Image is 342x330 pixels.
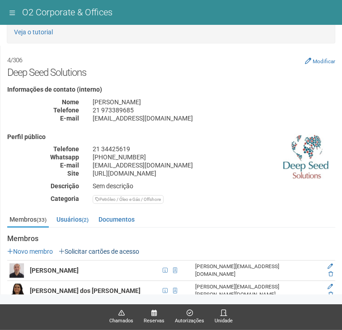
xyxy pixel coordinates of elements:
[195,263,319,278] div: [PERSON_NAME][EMAIL_ADDRESS][DOMAIN_NAME]
[7,235,335,243] strong: Membros
[109,309,133,325] a: Chamados
[86,145,342,153] div: 21 34425619
[51,182,79,190] strong: Descrição
[7,52,335,79] h2: Deep Seed Solutions
[82,217,89,223] small: (2)
[283,134,328,179] img: business.png
[96,213,137,226] a: Documentos
[53,107,79,114] strong: Telefone
[93,195,164,204] div: Petróleo / Óleo e Gás / Offshore
[86,161,342,169] div: [EMAIL_ADDRESS][DOMAIN_NAME]
[7,56,22,64] small: 4/306
[60,162,79,169] strong: E-mail
[51,195,79,202] strong: Categoria
[86,106,342,114] div: 21 973389685
[9,284,24,298] img: user.png
[215,317,233,325] span: Unidade
[313,58,335,65] small: Modificar
[50,153,79,161] strong: Whatsapp
[215,309,233,325] a: Unidade
[22,7,112,18] span: O2 Corporate & Offices
[30,287,141,294] strong: [PERSON_NAME] dos [PERSON_NAME]
[86,98,342,106] div: [PERSON_NAME]
[37,217,47,223] small: (33)
[144,309,164,325] a: Reservas
[328,291,333,297] a: Excluir membro
[53,145,79,153] strong: Telefone
[86,169,342,177] div: [URL][DOMAIN_NAME]
[60,115,79,122] strong: E-mail
[175,317,204,325] span: Autorizações
[62,98,79,106] strong: Nome
[7,134,335,140] h4: Perfil público
[86,182,342,190] div: Sem descrição
[175,309,204,325] a: Autorizações
[67,170,79,177] strong: Site
[109,317,133,325] span: Chamados
[7,86,335,93] h4: Informações de contato (interno)
[30,267,79,274] strong: [PERSON_NAME]
[9,263,24,278] img: user.png
[328,263,333,270] a: Editar membro
[59,248,139,255] a: Solicitar cartões de acesso
[7,213,49,228] a: Membros(33)
[7,248,53,255] a: Novo membro
[328,271,333,277] a: Excluir membro
[54,213,91,226] a: Usuários(2)
[86,114,342,122] div: [EMAIL_ADDRESS][DOMAIN_NAME]
[144,317,164,325] span: Reservas
[328,284,333,290] a: Editar membro
[195,283,319,298] div: [PERSON_NAME][EMAIL_ADDRESS][PERSON_NAME][DOMAIN_NAME]
[14,28,53,36] a: Veja o tutorial
[305,57,335,65] a: Modificar
[86,153,342,161] div: [PHONE_NUMBER]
